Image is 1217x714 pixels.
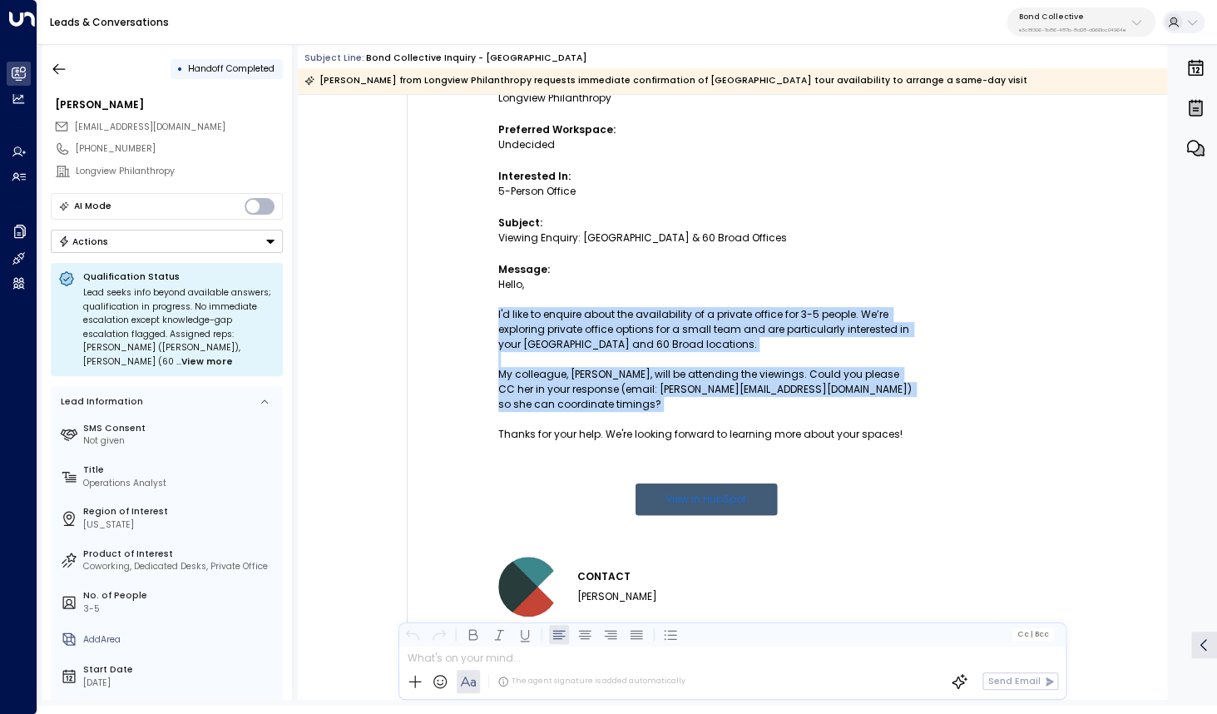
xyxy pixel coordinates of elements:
[429,624,449,644] button: Redo
[366,52,587,65] div: Bond Collective Inquiry - [GEOGRAPHIC_DATA]
[83,422,278,435] label: SMS Consent
[1007,7,1155,37] button: Bond Collectivee5c8f306-7b86-487b-8d28-d066bc04964e
[83,663,278,677] label: Start Date
[50,15,169,29] a: Leads & Conversations
[83,633,278,647] div: AddArea
[498,216,542,230] strong: Subject:
[498,262,550,276] strong: Message:
[76,142,283,156] div: [PHONE_NUMBER]
[83,505,278,518] label: Region of Interest
[1017,630,1049,638] span: Cc Bcc
[177,57,183,80] div: •
[57,395,143,409] div: Lead Information
[83,518,278,532] div: [US_STATE]
[1019,12,1126,22] p: Bond Collective
[74,198,111,215] div: AI Mode
[83,477,278,490] div: Operations Analyst
[577,567,657,587] h3: CONTACT
[51,230,283,253] button: Actions
[577,587,657,607] li: [PERSON_NAME]
[83,560,278,573] div: Coworking, Dedicated Desks, Private Office
[83,602,278,616] div: 3-5
[498,122,616,136] strong: Preferred Workspace:
[181,355,233,369] span: View more
[51,230,283,253] div: Button group with a nested menu
[636,483,777,515] a: View in HubSpot
[83,464,278,477] label: Title
[304,72,1027,89] div: [PERSON_NAME] from Longview Philanthropy requests immediate confirmation of [GEOGRAPHIC_DATA] tou...
[498,557,558,617] img: Rishane Dassanayake
[498,91,914,106] div: Longview Philanthropy
[58,236,109,247] div: Actions
[498,277,914,442] div: Hello, I'd like to enquire about the availability of a private office for 3-5 people. We’re explo...
[76,165,283,178] div: Longview Philanthropy
[497,676,685,687] div: The agent signature is added automatically
[1019,27,1126,33] p: e5c8f306-7b86-487b-8d28-d066bc04964e
[304,52,364,64] span: Subject Line:
[83,286,275,369] div: Lead seeks info beyond available answers; qualification in progress. No immediate escalation exce...
[83,548,278,561] label: Product of Interest
[83,270,275,283] p: Qualification Status
[1012,628,1054,640] button: Cc|Bcc
[75,121,225,133] span: [EMAIL_ADDRESS][DOMAIN_NAME]
[75,121,225,134] span: alysha@longview.org
[55,97,283,112] div: [PERSON_NAME]
[498,169,571,183] strong: Interested In:
[83,677,278,690] div: [DATE]
[1031,630,1033,638] span: |
[498,231,914,245] div: Viewing Enquiry: [GEOGRAPHIC_DATA] & 60 Broad Offices
[83,434,278,448] div: Not given
[83,589,278,602] label: No. of People
[188,62,275,75] span: Handoff Completed
[403,624,423,644] button: Undo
